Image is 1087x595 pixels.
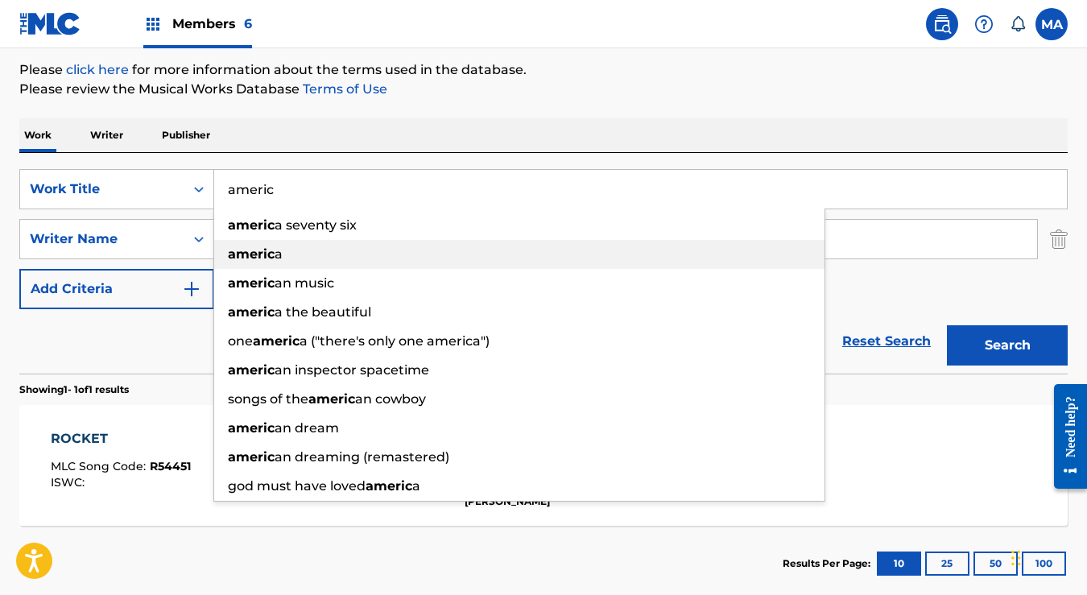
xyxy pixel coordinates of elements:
span: a ("there's only one america") [300,333,490,349]
a: Reset Search [834,324,939,359]
button: 50 [973,552,1018,576]
div: Notifications [1010,16,1026,32]
span: songs of the [228,391,308,407]
span: one [228,333,253,349]
img: Delete Criterion [1050,219,1068,259]
span: MLC Song Code : [51,459,150,473]
span: an music [275,275,334,291]
span: Members [172,14,252,33]
img: MLC Logo [19,12,81,35]
span: an inspector spacetime [275,362,429,378]
span: R54451 [150,459,191,473]
span: a [412,478,420,494]
a: click here [66,62,129,77]
div: ROCKET [51,429,191,448]
p: Publisher [157,118,215,152]
span: an cowboy [355,391,426,407]
strong: americ [228,275,275,291]
iframe: Resource Center [1042,372,1087,502]
button: Search [947,325,1068,366]
img: Top Rightsholders [143,14,163,34]
strong: americ [366,478,412,494]
strong: americ [253,333,300,349]
p: Showing 1 - 1 of 1 results [19,382,129,397]
div: User Menu [1035,8,1068,40]
span: 6 [244,16,252,31]
strong: americ [228,449,275,465]
div: Work Title [30,180,175,199]
div: Help [968,8,1000,40]
span: a the beautiful [275,304,371,320]
strong: americ [228,246,275,262]
img: help [974,14,994,34]
button: Add Criteria [19,269,214,309]
iframe: Chat Widget [1006,518,1087,595]
div: Writer Name [30,229,175,249]
span: god must have loved [228,478,366,494]
button: 10 [877,552,921,576]
span: a [275,246,283,262]
span: a seventy six [275,217,357,233]
span: an dream [275,420,339,436]
button: 25 [925,552,969,576]
a: Public Search [926,8,958,40]
p: Results Per Page: [783,556,874,571]
span: ISWC : [51,475,89,490]
span: an dreaming (remastered) [275,449,449,465]
strong: americ [228,217,275,233]
a: ROCKETMLC Song Code:R54451ISWC:Writers (3)[PERSON_NAME], [PERSON_NAME], [PERSON_NAME]Recording Ar... [19,405,1068,526]
img: search [932,14,952,34]
p: Please review the Musical Works Database [19,80,1068,99]
strong: americ [228,304,275,320]
a: Terms of Use [300,81,387,97]
p: Work [19,118,56,152]
p: Writer [85,118,128,152]
form: Search Form [19,169,1068,374]
strong: americ [308,391,355,407]
p: Please for more information about the terms used in the database. [19,60,1068,80]
div: Drag [1011,534,1021,582]
img: 9d2ae6d4665cec9f34b9.svg [182,279,201,299]
strong: americ [228,420,275,436]
strong: americ [228,362,275,378]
